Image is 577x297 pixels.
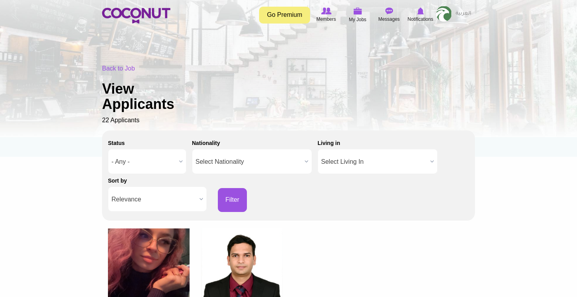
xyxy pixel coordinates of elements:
img: Messages [385,7,393,14]
span: Select Living In [321,149,427,174]
span: Messages [378,15,400,23]
span: Members [316,15,336,23]
span: - Any - [111,149,176,174]
a: Messages Messages [373,6,405,24]
label: Living in [318,139,340,147]
a: Notifications Notifications [405,6,436,24]
img: Notifications [417,7,424,14]
a: Back to Job [102,65,135,72]
button: Filter [218,188,247,212]
a: Go Premium [259,7,310,24]
label: Nationality [192,139,220,147]
img: My Jobs [353,7,362,14]
span: My Jobs [349,16,367,24]
img: Home [102,8,170,24]
h1: View Applicants [102,81,200,112]
a: Browse Members Members [310,6,342,24]
label: Status [108,139,125,147]
a: العربية [452,6,475,22]
img: Browse Members [321,7,331,14]
span: Select Nationality [195,149,301,174]
span: Relevance [111,187,196,212]
span: Notifications [407,15,433,23]
div: 22 Applicants [102,64,475,125]
a: My Jobs My Jobs [342,6,373,24]
label: Sort by [108,177,127,185]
